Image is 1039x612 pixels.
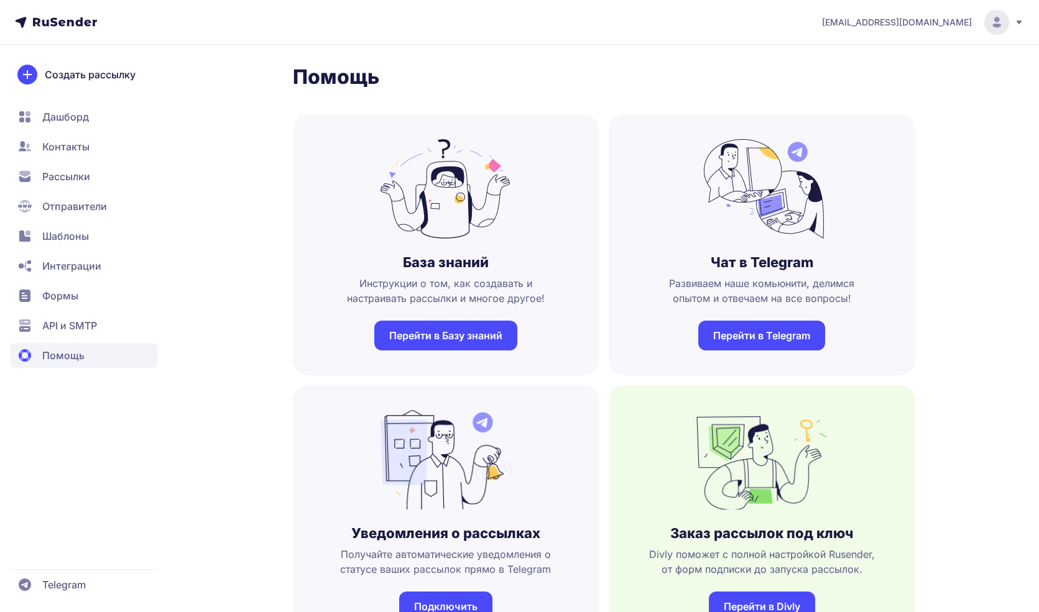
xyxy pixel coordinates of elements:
span: Формы [42,288,78,303]
span: Шаблоны [42,229,89,244]
img: no_photo [696,410,827,509]
span: Создать рассылку [45,67,136,82]
span: Отправители [42,199,107,214]
h3: Заказ рассылок под ключ [670,524,853,542]
span: Дашборд [42,109,89,124]
span: Рассылки [42,169,90,184]
span: Инструкции о том, как создавать и настраивать рассылки и многое другое! [313,276,580,306]
img: no_photo [381,139,511,239]
span: Развиваем наше комьюнити, делимся опытом и отвечаем на все вопросы! [629,276,895,306]
span: Интеграции [42,258,101,273]
a: Перейти в Базу знаний [374,321,517,350]
a: Перейти в Telegram [698,321,825,350]
img: no_photo [381,410,511,509]
h1: Помощь [293,65,915,89]
h3: Уведомления о рассылках [351,524,540,542]
span: Получайте автоматические уведомления о статусе ваших рассылок прямо в Telegram [313,547,580,577]
a: Telegram [10,572,158,597]
h3: База знаний [403,253,489,271]
img: no_photo [696,139,827,239]
span: Divly поможет с полной настройкой Rusender, от форм подписки до запуска рассылок. [629,547,895,577]
span: Telegram [42,577,86,592]
span: API и SMTP [42,318,97,333]
span: Помощь [42,348,85,363]
span: [EMAIL_ADDRESS][DOMAIN_NAME] [822,16,972,29]
span: Контакты [42,139,90,154]
h3: Чат в Telegram [711,253,813,271]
